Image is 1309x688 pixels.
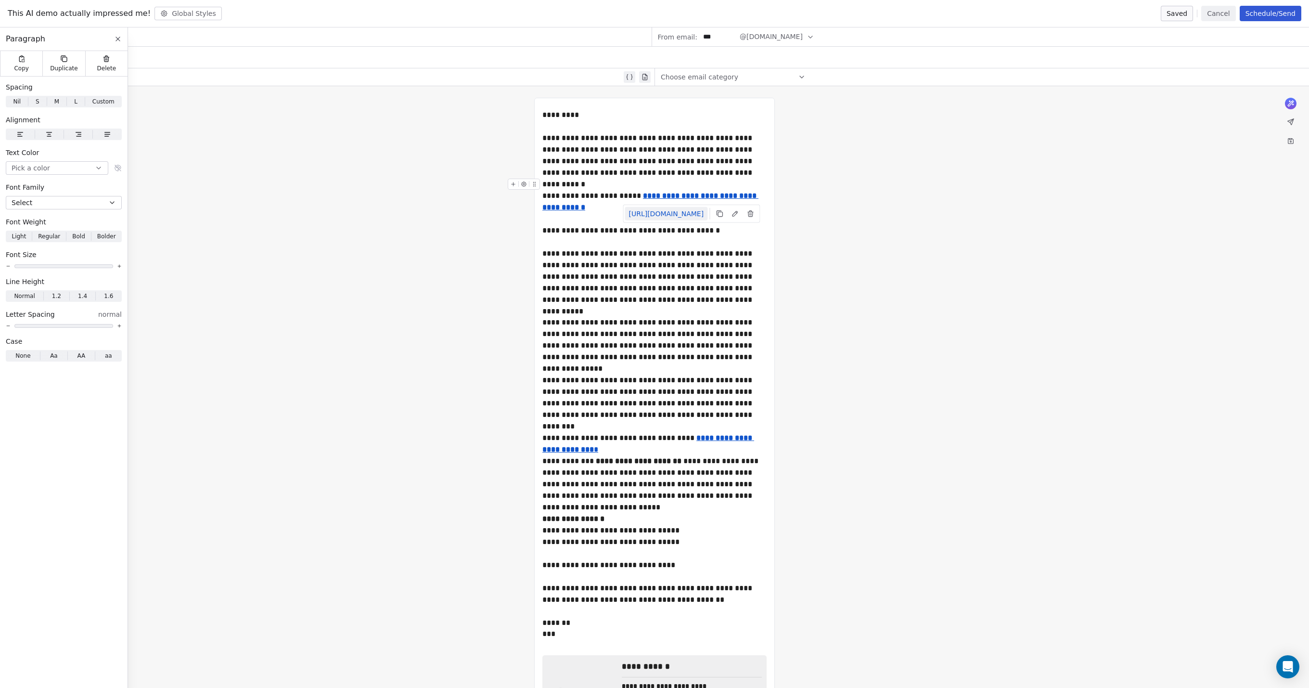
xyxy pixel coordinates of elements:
span: Select [12,198,32,208]
span: Letter Spacing [6,310,55,319]
button: Global Styles [154,7,222,20]
span: Bold [72,232,85,241]
button: Cancel [1201,6,1235,21]
span: M [54,97,59,106]
span: Font Size [6,250,37,260]
span: L [74,97,77,106]
span: @[DOMAIN_NAME] [740,32,803,42]
span: Nil [13,97,21,106]
span: AA [77,351,85,360]
span: normal [98,310,122,319]
span: Paragraph [6,33,45,45]
span: Regular [38,232,60,241]
span: Duplicate [50,65,77,72]
span: Case [6,337,22,346]
span: From email: [658,32,697,42]
span: Bolder [97,232,116,241]
span: Alignment [6,115,40,125]
span: Font Weight [6,217,46,227]
span: Spacing [6,82,33,92]
span: Line Height [6,277,44,286]
span: Text Color [6,148,39,157]
span: None [15,351,30,360]
span: Aa [50,351,58,360]
button: Schedule/Send [1240,6,1301,21]
a: [URL][DOMAIN_NAME] [625,207,707,221]
span: aa [105,351,112,360]
div: Open Intercom Messenger [1276,655,1299,678]
button: Pick a color [6,161,108,175]
span: Copy [14,65,29,72]
span: Delete [97,65,116,72]
span: 1.6 [104,292,113,300]
span: Light [12,232,26,241]
span: S [36,97,39,106]
span: Normal [14,292,35,300]
span: This AI demo actually impressed me! [8,8,151,19]
span: Custom [92,97,115,106]
span: Choose email category [661,72,738,82]
button: Saved [1161,6,1193,21]
span: 1.2 [52,292,61,300]
span: 1.4 [78,292,87,300]
span: Font Family [6,182,44,192]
